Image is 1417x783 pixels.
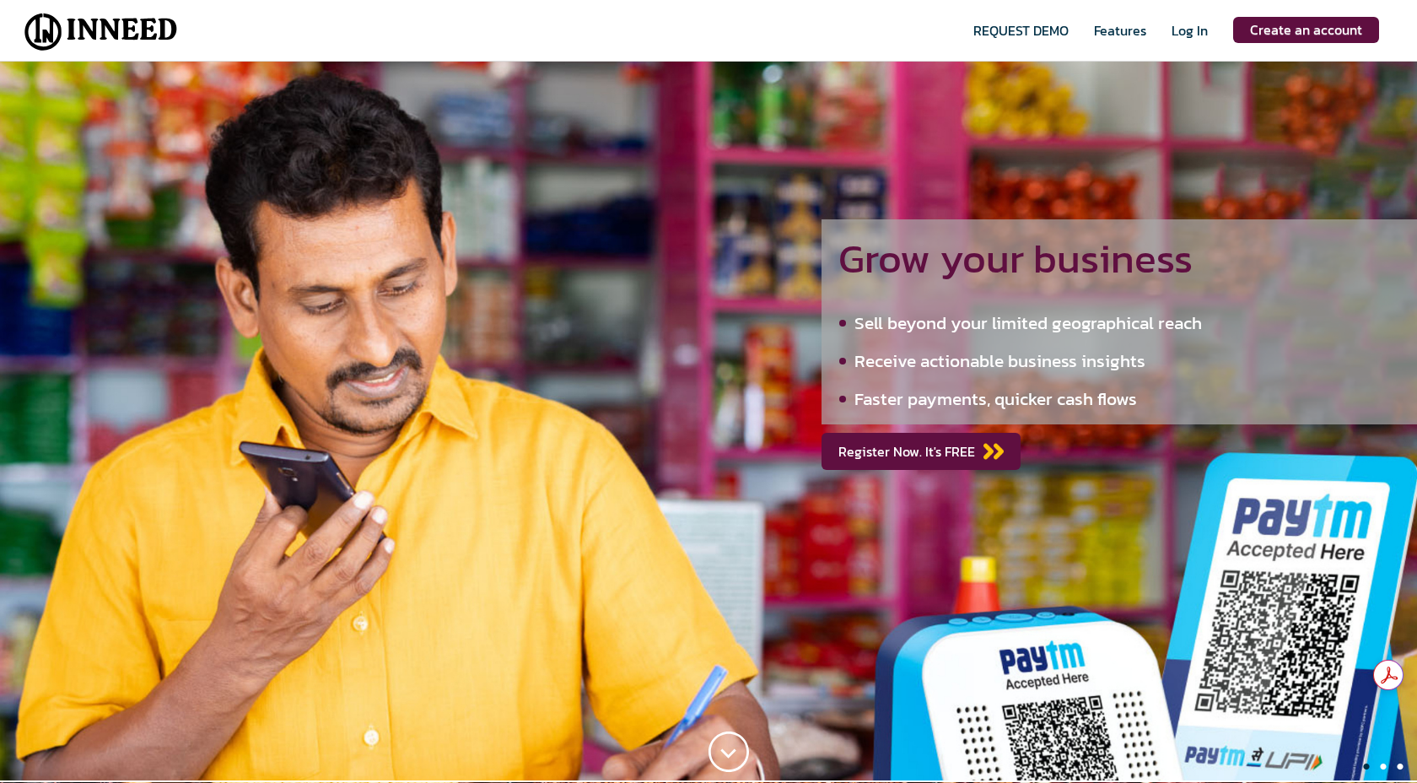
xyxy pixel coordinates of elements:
a: Create an account [1233,17,1379,43]
span: Register Now. It's FREE [822,433,1021,470]
button: 1 [1358,759,1375,775]
button: 2 [1375,759,1392,775]
h1: Grow your business [822,219,1417,281]
span: Faster payments, quicker cash flows [854,386,1137,412]
span: Receive actionable business insights [854,348,1145,374]
button: 3 [1392,759,1409,775]
span: Log In [1172,20,1208,62]
img: Inneed [17,11,186,53]
span: Sell beyond your limited geographical reach [854,310,1202,336]
span: REQUEST DEMO [973,20,1069,62]
img: button_arrow.png [983,441,1004,462]
span: Features [1094,20,1146,62]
